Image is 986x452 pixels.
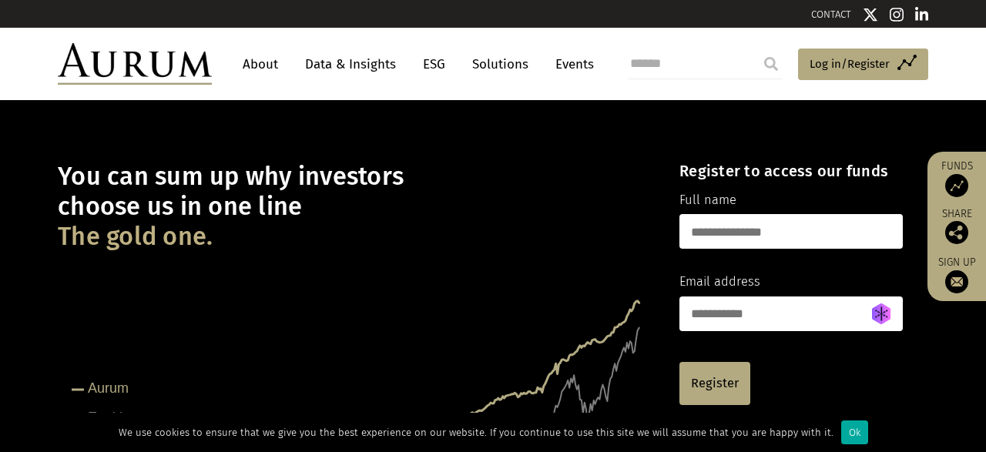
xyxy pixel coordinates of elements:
h4: Register to access our funds [679,162,903,180]
img: Instagram icon [890,7,904,22]
img: Sign up to our newsletter [945,270,968,293]
img: Twitter icon [863,7,878,22]
img: Share this post [945,221,968,244]
a: CONTACT [811,8,851,20]
span: The gold one. [58,222,213,252]
h1: You can sum up why investors choose us in one line [58,162,652,252]
tspan: Equities [88,410,137,425]
div: Share [935,209,978,244]
input: Submit [756,49,786,79]
div: Ok [841,420,868,444]
a: Sign up [935,256,978,293]
a: Funds [935,159,978,197]
img: Linkedin icon [915,7,929,22]
a: Solutions [464,50,536,79]
a: Data & Insights [297,50,404,79]
a: Events [548,50,594,79]
img: Access Funds [945,174,968,197]
a: Register [679,362,750,405]
label: Full name [679,190,736,210]
a: Log in/Register [798,49,928,81]
tspan: Aurum [88,380,129,396]
label: Email address [679,272,760,292]
a: About [235,50,286,79]
span: Log in/Register [810,55,890,73]
a: ESG [415,50,453,79]
img: Aurum [58,43,212,85]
